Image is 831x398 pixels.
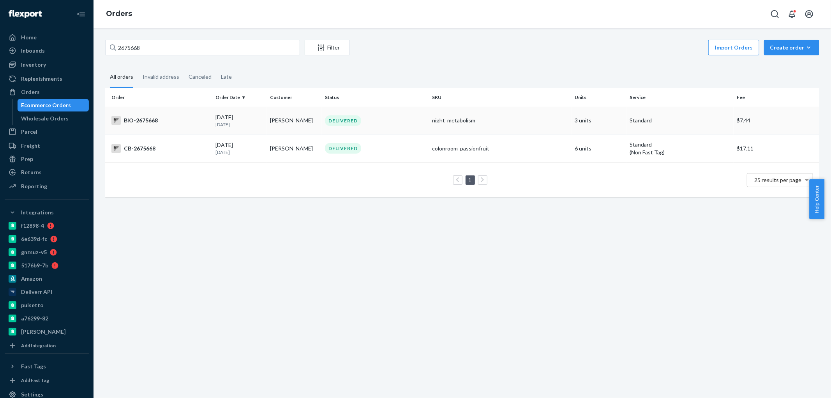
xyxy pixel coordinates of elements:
[21,342,56,349] div: Add Integration
[267,107,322,134] td: [PERSON_NAME]
[73,6,89,22] button: Close Navigation
[432,117,569,124] div: night_metabolism
[767,6,783,22] button: Open Search Box
[9,10,42,18] img: Flexport logo
[5,325,89,338] a: [PERSON_NAME]
[21,128,37,136] div: Parcel
[5,360,89,373] button: Fast Tags
[100,3,138,25] ol: breadcrumbs
[734,107,819,134] td: $7.44
[21,142,40,150] div: Freight
[764,40,819,55] button: Create order
[5,312,89,325] a: a76299-82
[630,117,730,124] p: Standard
[5,180,89,193] a: Reporting
[630,149,730,156] div: (Non Fast Tag)
[21,328,66,336] div: [PERSON_NAME]
[626,88,734,107] th: Service
[21,155,33,163] div: Prep
[5,206,89,219] button: Integrations
[21,61,46,69] div: Inventory
[5,86,89,98] a: Orders
[21,315,48,322] div: a76299-82
[21,222,44,230] div: f12898-4
[572,107,627,134] td: 3 units
[189,67,212,87] div: Canceled
[5,73,89,85] a: Replenishments
[429,88,572,107] th: SKU
[215,149,264,156] p: [DATE]
[305,40,350,55] button: Filter
[270,94,319,101] div: Customer
[770,44,813,51] div: Create order
[21,235,47,243] div: 6e639d-fc
[21,34,37,41] div: Home
[572,88,627,107] th: Units
[432,145,569,152] div: colonroom_passionfruit
[21,275,42,283] div: Amazon
[21,168,42,176] div: Returns
[18,112,89,125] a: Wholesale Orders
[21,101,71,109] div: Ecommerce Orders
[212,88,267,107] th: Order Date
[630,141,730,149] p: Standard
[5,341,89,350] a: Add Integration
[110,67,133,88] div: All orders
[21,47,45,55] div: Inbounds
[5,246,89,258] a: gnzsuz-v5
[5,233,89,245] a: 6e639d-fc
[21,288,52,296] div: Deliverr API
[5,376,89,385] a: Add Fast Tag
[267,134,322,163] td: [PERSON_NAME]
[21,248,47,256] div: gnzsuz-v5
[5,219,89,232] a: f12898-4
[21,75,62,83] div: Replenishments
[215,141,264,156] div: [DATE]
[5,299,89,311] a: pulsetto
[734,88,819,107] th: Fee
[5,166,89,179] a: Returns
[784,6,800,22] button: Open notifications
[5,286,89,298] a: Deliverr API
[215,113,264,128] div: [DATE]
[21,377,49,384] div: Add Fast Tag
[111,144,209,153] div: CB-2675668
[801,6,817,22] button: Open account menu
[105,40,300,55] input: Search orders
[5,272,89,285] a: Amazon
[5,44,89,57] a: Inbounds
[106,9,132,18] a: Orders
[21,88,40,96] div: Orders
[21,262,48,269] div: 5176b9-7b
[755,177,802,183] span: 25 results per page
[734,134,819,163] td: $17.11
[21,301,44,309] div: pulsetto
[5,126,89,138] a: Parcel
[21,115,69,122] div: Wholesale Orders
[325,115,361,126] div: DELIVERED
[305,44,349,51] div: Filter
[5,140,89,152] a: Freight
[809,179,824,219] button: Help Center
[572,134,627,163] td: 6 units
[325,143,361,154] div: DELIVERED
[21,209,54,216] div: Integrations
[221,67,232,87] div: Late
[708,40,759,55] button: Import Orders
[467,177,473,183] a: Page 1 is your current page
[5,58,89,71] a: Inventory
[111,116,209,125] div: BIO-2675668
[5,153,89,165] a: Prep
[5,31,89,44] a: Home
[21,182,47,190] div: Reporting
[21,363,46,370] div: Fast Tags
[143,67,179,87] div: Invalid address
[18,99,89,111] a: Ecommerce Orders
[322,88,429,107] th: Status
[105,88,212,107] th: Order
[215,121,264,128] p: [DATE]
[5,259,89,272] a: 5176b9-7b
